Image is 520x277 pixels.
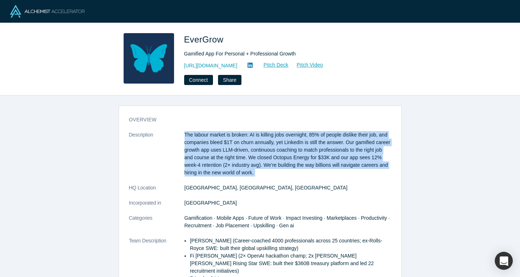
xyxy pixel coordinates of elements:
img: EverGrow's Logo [124,33,174,84]
dt: Categories [129,214,185,237]
span: EverGrow [184,35,226,44]
button: Share [218,75,241,85]
dt: Incorporated in [129,199,185,214]
p: The labour market is broken: AI is killing jobs overnight, 85% of people dislike their job, and c... [185,131,391,177]
span: Gamification · Mobile Apps · Future of Work · Impact Investing · Marketplaces · Productivity · Re... [185,215,390,228]
a: Pitch Video [289,61,323,69]
a: [URL][DOMAIN_NAME] [184,62,237,70]
dt: Description [129,131,185,184]
p: Fi [PERSON_NAME] (2× OpenAI hackathon champ; 2x [PERSON_NAME] [PERSON_NAME] Rising Star SWE: buil... [190,252,391,275]
div: Gamified App For Personal + Professional Growth [184,50,386,58]
p: [PERSON_NAME] (Career-coached 4000 professionals across 25 countries; ex-Rolls-Royce SWE: built t... [190,237,391,252]
dt: HQ Location [129,184,185,199]
dd: [GEOGRAPHIC_DATA] [185,199,391,207]
img: Alchemist Logo [10,5,85,18]
h3: overview [129,116,381,124]
dd: [GEOGRAPHIC_DATA], [GEOGRAPHIC_DATA], [GEOGRAPHIC_DATA] [185,184,391,192]
a: Pitch Deck [255,61,289,69]
button: Connect [184,75,213,85]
